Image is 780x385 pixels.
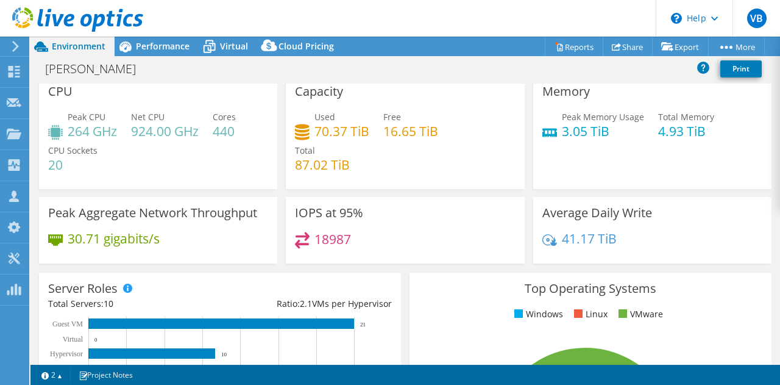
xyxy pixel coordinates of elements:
span: 2.1 [300,298,312,309]
span: Total [295,145,315,156]
a: Share [603,37,653,56]
h3: Top Operating Systems [419,282,762,295]
span: Performance [136,40,190,52]
li: Linux [571,308,608,321]
span: Free [383,111,401,123]
span: Peak CPU [68,111,105,123]
text: Hypervisor [50,350,83,358]
span: Net CPU [131,111,165,123]
span: Cloud Pricing [278,40,334,52]
a: Print [720,60,762,77]
div: Ratio: VMs per Hypervisor [220,297,392,311]
text: 21 [360,322,366,328]
svg: \n [671,13,682,24]
h3: Peak Aggregate Network Throughput [48,206,257,220]
a: Reports [545,37,603,56]
span: 10 [104,298,113,309]
h4: 30.71 gigabits/s [68,232,160,245]
li: VMware [615,308,663,321]
h4: 440 [213,124,236,138]
h3: IOPS at 95% [295,206,363,220]
a: Export [652,37,709,56]
li: Windows [511,308,563,321]
h4: 87.02 TiB [295,158,350,171]
h3: Memory [542,85,590,98]
a: 2 [33,367,71,383]
h4: 16.65 TiB [383,124,438,138]
span: Environment [52,40,105,52]
a: Project Notes [70,367,141,383]
h3: Capacity [295,85,343,98]
text: 0 [94,337,97,343]
div: Total Servers: [48,297,220,311]
h4: 41.17 TiB [562,232,617,245]
span: CPU Sockets [48,145,97,156]
h4: 3.05 TiB [562,124,644,138]
h4: 20 [48,158,97,171]
span: Virtual [220,40,248,52]
h4: 4.93 TiB [658,124,714,138]
text: Virtual [63,335,83,344]
h3: Average Daily Write [542,206,652,220]
h4: 924.00 GHz [131,124,199,138]
text: 10 [221,351,227,358]
h3: CPU [48,85,73,98]
h4: 70.37 TiB [314,124,369,138]
span: VB [747,9,767,28]
span: Total Memory [658,111,714,123]
h4: 264 GHz [68,124,117,138]
h3: Server Roles [48,282,118,295]
span: Cores [213,111,236,123]
text: Guest VM [52,320,83,328]
h1: [PERSON_NAME] [40,62,155,76]
span: Used [314,111,335,123]
span: Peak Memory Usage [562,111,644,123]
a: More [708,37,765,56]
h4: 18987 [314,232,351,246]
